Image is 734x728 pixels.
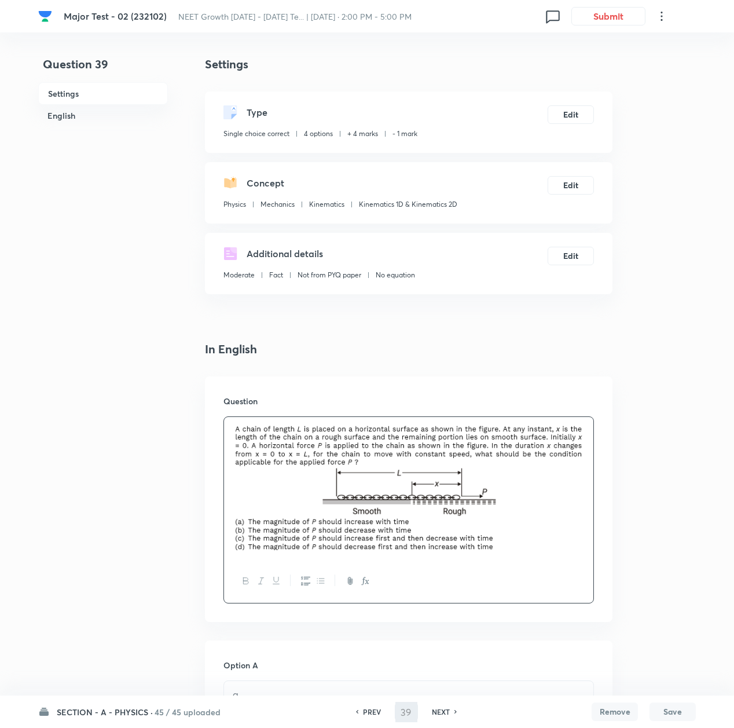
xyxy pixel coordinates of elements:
p: + 4 marks [347,129,378,139]
h6: English [38,105,168,126]
span: Major Test - 02 (232102) [64,10,167,22]
img: questionConcept.svg [223,176,237,190]
p: Physics [223,199,246,210]
img: Company Logo [38,9,52,23]
p: 4 options [304,129,333,139]
p: Kinematics 1D & Kinematics 2D [359,199,457,210]
p: a [233,688,585,701]
p: Single choice correct [223,129,289,139]
h4: Settings [205,56,612,73]
h4: In English [205,341,612,358]
p: - 1 mark [392,129,417,139]
p: Moderate [223,270,255,280]
h6: SECTION - A - PHYSICS · [57,706,153,718]
button: Save [649,703,696,721]
h6: Option A [223,659,594,671]
button: Submit [571,7,645,25]
span: NEET Growth [DATE] - [DATE] Te... | [DATE] · 2:00 PM - 5:00 PM [178,11,412,22]
h6: NEXT [432,707,450,717]
h6: Question [223,395,594,407]
h6: Settings [38,82,168,105]
h5: Type [247,105,267,119]
img: 30-09-25-06:55:50-AM [233,424,585,550]
p: Not from PYQ paper [298,270,361,280]
h5: Concept [247,176,284,190]
p: Mechanics [260,199,295,210]
button: Edit [548,105,594,124]
button: Edit [548,176,594,195]
p: Kinematics [309,199,344,210]
p: Fact [269,270,283,280]
h6: PREV [363,707,381,717]
h6: 45 / 45 uploaded [155,706,221,718]
button: Remove [592,703,638,721]
img: questionType.svg [223,105,237,119]
img: questionDetails.svg [223,247,237,261]
h5: Additional details [247,247,323,261]
button: Edit [548,247,594,265]
h4: Question 39 [38,56,168,82]
a: Company Logo [38,9,54,23]
p: No equation [376,270,415,280]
